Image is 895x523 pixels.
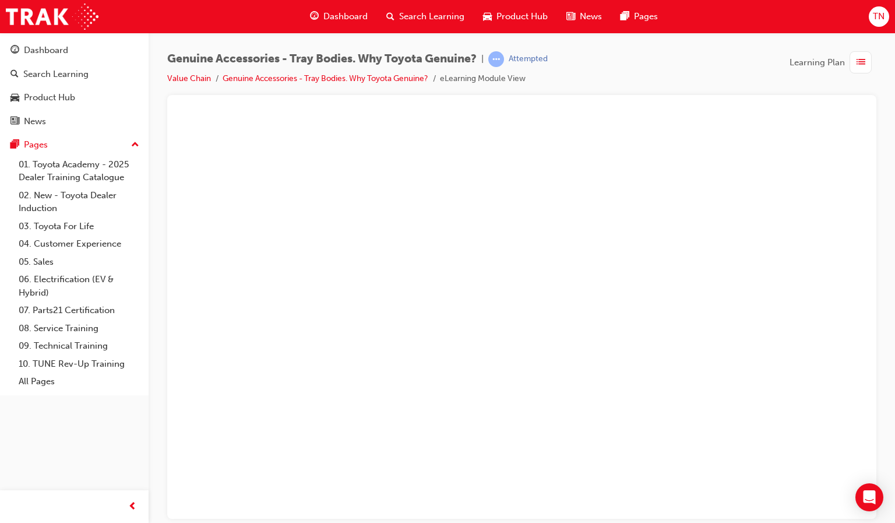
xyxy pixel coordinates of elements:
[10,117,19,127] span: news-icon
[301,5,377,29] a: guage-iconDashboard
[128,500,137,514] span: prev-icon
[483,9,492,24] span: car-icon
[223,73,428,83] a: Genuine Accessories - Tray Bodies. Why Toyota Genuine?
[566,9,575,24] span: news-icon
[10,69,19,80] span: search-icon
[386,9,394,24] span: search-icon
[496,10,548,23] span: Product Hub
[14,301,144,320] a: 07. Parts21 Certification
[24,115,46,128] div: News
[869,6,889,27] button: TN
[310,9,319,24] span: guage-icon
[790,51,876,73] button: Learning Plan
[14,320,144,338] a: 08. Service Training
[14,337,144,355] a: 09. Technical Training
[611,5,667,29] a: pages-iconPages
[14,217,144,236] a: 03. Toyota For Life
[14,187,144,217] a: 02. New - Toyota Dealer Induction
[5,87,144,108] a: Product Hub
[323,10,368,23] span: Dashboard
[488,51,504,67] span: learningRecordVerb_ATTEMPT-icon
[24,138,48,152] div: Pages
[377,5,474,29] a: search-iconSearch Learning
[5,111,144,132] a: News
[855,483,883,511] div: Open Intercom Messenger
[399,10,464,23] span: Search Learning
[5,40,144,61] a: Dashboard
[509,54,548,65] div: Attempted
[481,52,484,66] span: |
[621,9,629,24] span: pages-icon
[14,271,144,301] a: 06. Electrification (EV & Hybrid)
[5,64,144,85] a: Search Learning
[440,72,526,86] li: eLearning Module View
[10,140,19,150] span: pages-icon
[10,93,19,103] span: car-icon
[474,5,557,29] a: car-iconProduct Hub
[857,55,865,70] span: list-icon
[634,10,658,23] span: Pages
[131,138,139,153] span: up-icon
[14,253,144,271] a: 05. Sales
[873,10,885,23] span: TN
[24,44,68,57] div: Dashboard
[557,5,611,29] a: news-iconNews
[5,134,144,156] button: Pages
[5,37,144,134] button: DashboardSearch LearningProduct HubNews
[167,73,211,83] a: Value Chain
[580,10,602,23] span: News
[6,3,98,30] img: Trak
[14,373,144,391] a: All Pages
[10,45,19,56] span: guage-icon
[790,56,845,69] span: Learning Plan
[167,52,477,66] span: Genuine Accessories - Tray Bodies. Why Toyota Genuine?
[24,91,75,104] div: Product Hub
[23,68,89,81] div: Search Learning
[14,355,144,373] a: 10. TUNE Rev-Up Training
[14,235,144,253] a: 04. Customer Experience
[14,156,144,187] a: 01. Toyota Academy - 2025 Dealer Training Catalogue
